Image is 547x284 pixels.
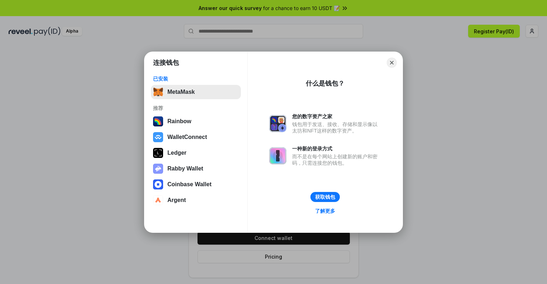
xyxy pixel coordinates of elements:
img: svg+xml,%3Csvg%20width%3D%2228%22%20height%3D%2228%22%20viewBox%3D%220%200%2028%2028%22%20fill%3D... [153,132,163,142]
img: svg+xml,%3Csvg%20width%3D%2228%22%20height%3D%2228%22%20viewBox%3D%220%200%2028%2028%22%20fill%3D... [153,195,163,205]
div: 什么是钱包？ [306,79,344,88]
h1: 连接钱包 [153,58,179,67]
div: 您的数字资产之家 [292,113,381,120]
div: Ledger [167,150,186,156]
button: Rabby Wallet [151,162,241,176]
button: Rainbow [151,114,241,129]
img: svg+xml,%3Csvg%20xmlns%3D%22http%3A%2F%2Fwww.w3.org%2F2000%2Fsvg%22%20fill%3D%22none%22%20viewBox... [269,147,286,164]
img: svg+xml,%3Csvg%20xmlns%3D%22http%3A%2F%2Fwww.w3.org%2F2000%2Fsvg%22%20width%3D%2228%22%20height%3... [153,148,163,158]
button: 获取钱包 [310,192,340,202]
button: Argent [151,193,241,207]
div: Rabby Wallet [167,165,203,172]
button: Ledger [151,146,241,160]
img: svg+xml,%3Csvg%20xmlns%3D%22http%3A%2F%2Fwww.w3.org%2F2000%2Fsvg%22%20fill%3D%22none%22%20viewBox... [153,164,163,174]
img: svg+xml,%3Csvg%20fill%3D%22none%22%20height%3D%2233%22%20viewBox%3D%220%200%2035%2033%22%20width%... [153,87,163,97]
button: Coinbase Wallet [151,177,241,192]
button: Close [387,58,397,68]
div: 已安装 [153,76,239,82]
div: 获取钱包 [315,194,335,200]
div: Rainbow [167,118,191,125]
div: 钱包用于发送、接收、存储和显示像以太坊和NFT这样的数字资产。 [292,121,381,134]
div: WalletConnect [167,134,207,140]
div: 推荐 [153,105,239,111]
div: 了解更多 [315,208,335,214]
div: Argent [167,197,186,203]
img: svg+xml,%3Csvg%20width%3D%2228%22%20height%3D%2228%22%20viewBox%3D%220%200%2028%2028%22%20fill%3D... [153,179,163,189]
div: Coinbase Wallet [167,181,211,188]
div: MetaMask [167,89,195,95]
div: 一种新的登录方式 [292,145,381,152]
img: svg+xml,%3Csvg%20xmlns%3D%22http%3A%2F%2Fwww.w3.org%2F2000%2Fsvg%22%20fill%3D%22none%22%20viewBox... [269,115,286,132]
div: 而不是在每个网站上创建新的账户和密码，只需连接您的钱包。 [292,153,381,166]
img: svg+xml,%3Csvg%20width%3D%22120%22%20height%3D%22120%22%20viewBox%3D%220%200%20120%20120%22%20fil... [153,116,163,126]
button: WalletConnect [151,130,241,144]
button: MetaMask [151,85,241,99]
a: 了解更多 [311,206,339,216]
